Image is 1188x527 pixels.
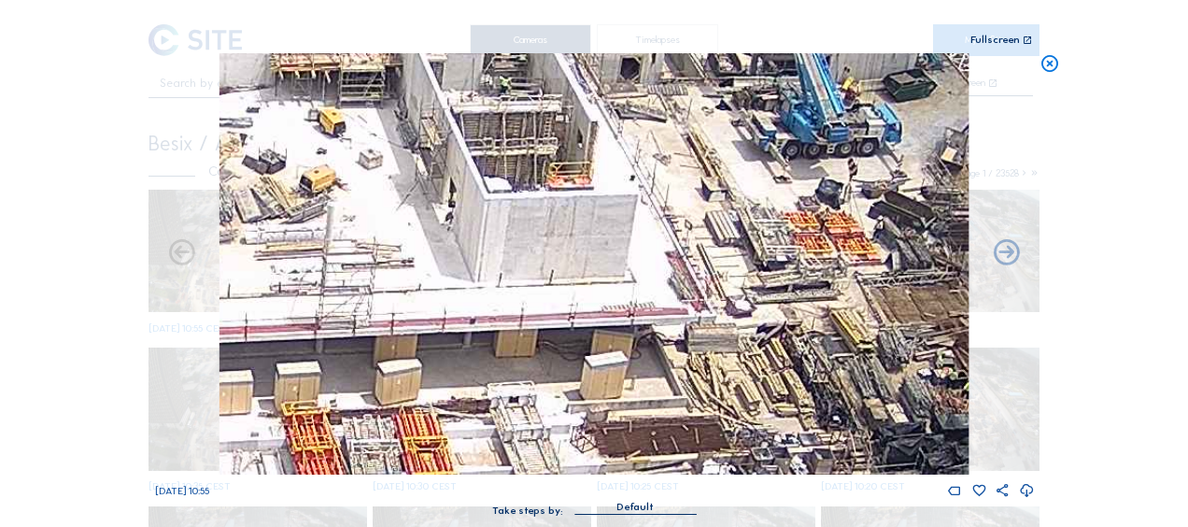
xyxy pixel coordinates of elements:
[492,506,563,516] div: Take steps by:
[219,53,969,475] img: Image
[574,499,696,514] div: Default
[991,238,1022,269] i: Back
[616,499,654,516] div: Default
[970,35,1020,46] div: Fullscreen
[166,238,197,269] i: Forward
[155,485,209,497] span: [DATE] 10:55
